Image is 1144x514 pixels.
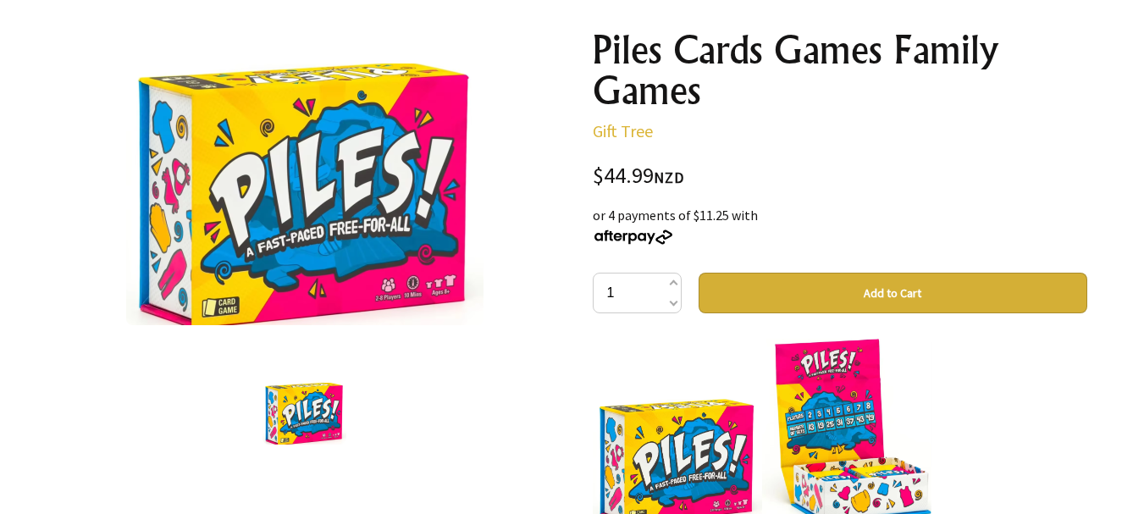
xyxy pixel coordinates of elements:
span: NZD [654,168,684,187]
div: $44.99 [593,165,1087,188]
img: Piles Cards Games Family Games [126,64,484,325]
div: or 4 payments of $11.25 with [593,205,1087,246]
button: Add to Cart [699,273,1087,313]
h1: Piles Cards Games Family Games [593,30,1087,111]
img: Piles Cards Games Family Games [263,383,346,445]
img: Afterpay [593,229,674,245]
a: Gift Tree [593,120,653,141]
